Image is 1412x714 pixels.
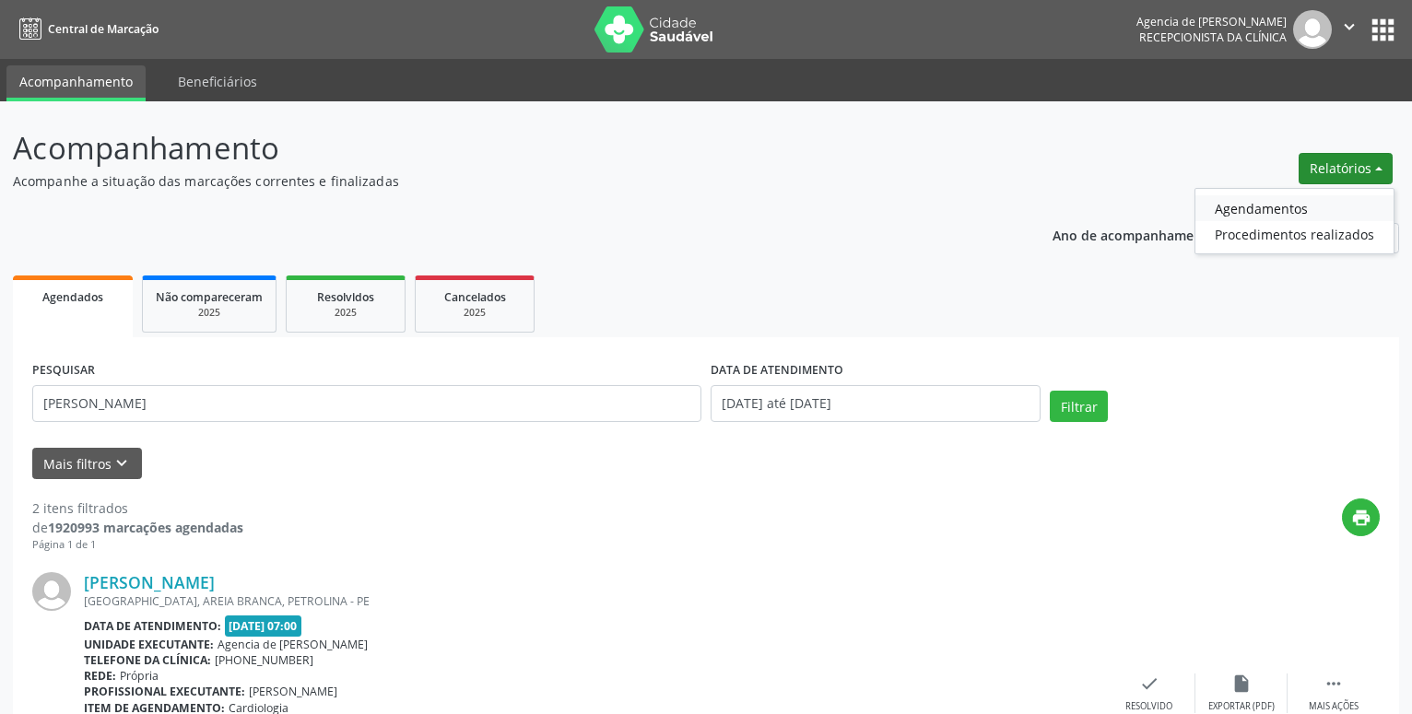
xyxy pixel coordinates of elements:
[1332,10,1367,49] button: 
[1053,223,1216,246] p: Ano de acompanhamento
[84,593,1103,609] div: [GEOGRAPHIC_DATA], AREIA BRANCA, PETROLINA - PE
[6,65,146,101] a: Acompanhamento
[1339,17,1359,37] i: 
[112,453,132,474] i: keyboard_arrow_down
[84,637,214,652] b: Unidade executante:
[84,618,221,634] b: Data de atendimento:
[84,668,116,684] b: Rede:
[1125,700,1172,713] div: Resolvido
[32,448,142,480] button: Mais filtroskeyboard_arrow_down
[32,357,95,385] label: PESQUISAR
[84,684,245,699] b: Profissional executante:
[711,385,1041,422] input: Selecione um intervalo
[32,537,243,553] div: Página 1 de 1
[215,652,313,668] span: [PHONE_NUMBER]
[165,65,270,98] a: Beneficiários
[120,668,159,684] span: Própria
[1367,14,1399,46] button: apps
[32,385,701,422] input: Nome, código do beneficiário ou CPF
[1309,700,1359,713] div: Mais ações
[1194,188,1394,254] ul: Relatórios
[1136,14,1287,29] div: Agencia de [PERSON_NAME]
[1293,10,1332,49] img: img
[156,289,263,305] span: Não compareceram
[1351,508,1371,528] i: print
[13,125,983,171] p: Acompanhamento
[84,572,215,592] a: [PERSON_NAME]
[1195,195,1394,221] a: Agendamentos
[1139,673,1159,694] i: check
[249,684,337,699] span: [PERSON_NAME]
[13,171,983,191] p: Acompanhe a situação das marcações correntes e finalizadas
[32,518,243,537] div: de
[1231,673,1252,694] i: insert_drive_file
[32,572,71,611] img: img
[13,14,159,44] a: Central de Marcação
[1139,29,1287,45] span: Recepcionista da clínica
[156,306,263,320] div: 2025
[48,519,243,536] strong: 1920993 marcações agendadas
[1050,391,1108,422] button: Filtrar
[317,289,374,305] span: Resolvidos
[1342,498,1380,536] button: print
[1299,153,1393,184] button: Relatórios
[711,357,843,385] label: DATA DE ATENDIMENTO
[48,21,159,37] span: Central de Marcação
[218,637,368,652] span: Agencia de [PERSON_NAME]
[429,306,521,320] div: 2025
[225,615,302,637] span: [DATE] 07:00
[1208,700,1275,713] div: Exportar (PDF)
[300,306,392,320] div: 2025
[42,289,103,305] span: Agendados
[444,289,506,305] span: Cancelados
[32,498,243,518] div: 2 itens filtrados
[1195,221,1394,247] a: Procedimentos realizados
[84,652,211,668] b: Telefone da clínica:
[1324,673,1344,694] i: 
